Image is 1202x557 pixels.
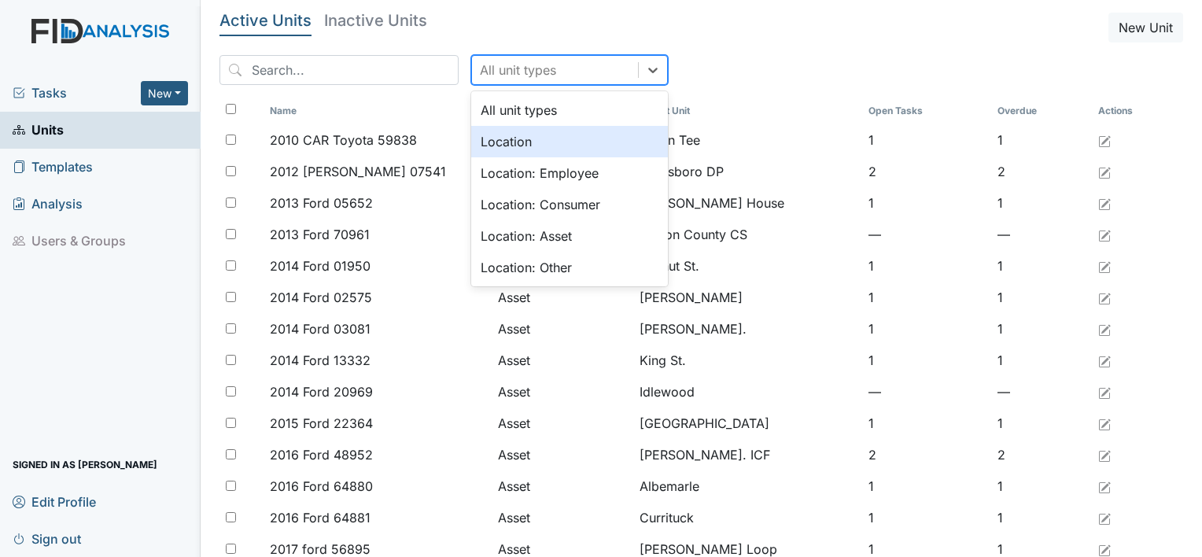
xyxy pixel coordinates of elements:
a: Edit [1098,225,1111,244]
span: 2014 Ford 13332 [270,351,371,370]
a: Edit [1098,351,1111,370]
td: 1 [991,345,1092,376]
a: Edit [1098,131,1111,149]
td: Walnut St. [633,250,861,282]
td: 1 [862,282,992,313]
td: Idlewood [633,376,861,408]
td: — [991,219,1092,250]
th: Toggle SortBy [991,98,1092,124]
td: 1 [991,470,1092,502]
td: — [862,376,992,408]
td: 2 [991,439,1092,470]
span: 2014 Ford 01950 [270,256,371,275]
input: Search... [219,55,459,85]
span: 2014 Ford 03081 [270,319,371,338]
td: 1 [991,408,1092,439]
td: Goldsboro DP [633,156,861,187]
span: 2013 Ford 05652 [270,194,373,212]
td: 1 [991,250,1092,282]
div: All unit types [480,61,556,79]
td: [PERSON_NAME]. [633,313,861,345]
th: Toggle SortBy [633,98,861,124]
td: Asset [492,345,633,376]
a: Edit [1098,194,1111,212]
div: Location: Employee [471,157,668,189]
td: Currituck [633,502,861,533]
a: Edit [1098,414,1111,433]
span: Analysis [13,192,83,216]
td: 1 [862,502,992,533]
a: Edit [1098,288,1111,307]
td: Asset [492,376,633,408]
td: 1 [862,187,992,219]
th: Toggle SortBy [264,98,492,124]
td: 1 [991,313,1092,345]
a: Edit [1098,477,1111,496]
h5: Active Units [219,13,312,28]
a: Tasks [13,83,141,102]
a: Edit [1098,319,1111,338]
td: [PERSON_NAME]. ICF [633,439,861,470]
span: 2016 Ford 48952 [270,445,373,464]
span: 2016 Ford 64880 [270,477,373,496]
td: 1 [862,250,992,282]
button: New [141,81,188,105]
span: 2012 [PERSON_NAME] 07541 [270,162,446,181]
td: [PERSON_NAME] House [633,187,861,219]
span: 2015 Ford 22364 [270,414,373,433]
td: Asset [492,502,633,533]
td: 1 [991,187,1092,219]
td: 1 [862,408,992,439]
span: Sign out [13,526,81,551]
td: Asset [492,439,633,470]
th: Toggle SortBy [862,98,992,124]
td: 1 [862,124,992,156]
h5: Inactive Units [324,13,427,28]
a: Edit [1098,445,1111,464]
td: 1 [991,502,1092,533]
span: 2014 Ford 02575 [270,288,372,307]
td: [GEOGRAPHIC_DATA] [633,408,861,439]
span: 2014 Ford 20969 [270,382,373,401]
button: New Unit [1108,13,1183,42]
a: Edit [1098,162,1111,181]
td: 1 [991,282,1092,313]
td: 2 [862,156,992,187]
span: Signed in as [PERSON_NAME] [13,452,157,477]
td: Albemarle [633,470,861,502]
a: Edit [1098,508,1111,527]
td: [PERSON_NAME] [633,282,861,313]
td: — [991,376,1092,408]
td: King St. [633,345,861,376]
td: — [862,219,992,250]
input: Toggle All Rows Selected [226,104,236,114]
span: 2013 Ford 70961 [270,225,370,244]
a: Edit [1098,256,1111,275]
div: Location: Other [471,252,668,283]
div: Location: Consumer [471,189,668,220]
div: Location [471,126,668,157]
span: 2010 CAR Toyota 59838 [270,131,417,149]
div: Location: Asset [471,220,668,252]
span: Units [13,118,64,142]
td: Asset [492,282,633,313]
span: 2016 Ford 64881 [270,508,371,527]
td: 1 [991,124,1092,156]
td: 1 [862,345,992,376]
td: 2 [991,156,1092,187]
th: Actions [1092,98,1171,124]
td: Asset [492,313,633,345]
td: Asset [492,470,633,502]
a: Edit [1098,382,1111,401]
td: Asset [492,408,633,439]
td: Green Tee [633,124,861,156]
td: Wilson County CS [633,219,861,250]
td: 2 [862,439,992,470]
span: Templates [13,155,93,179]
span: Edit Profile [13,489,96,514]
td: 1 [862,313,992,345]
td: 1 [862,470,992,502]
div: All unit types [471,94,668,126]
